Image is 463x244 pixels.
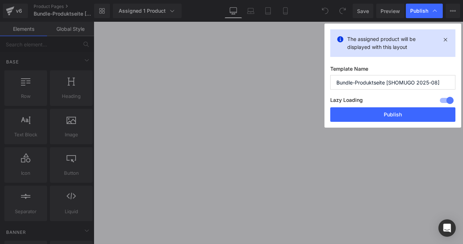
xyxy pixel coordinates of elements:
[330,95,363,107] label: Lazy Loading
[410,8,428,14] span: Publish
[438,219,456,237] div: Open Intercom Messenger
[347,35,438,51] p: The assigned product will be displayed with this layout
[330,66,455,75] label: Template Name
[330,107,455,122] button: Publish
